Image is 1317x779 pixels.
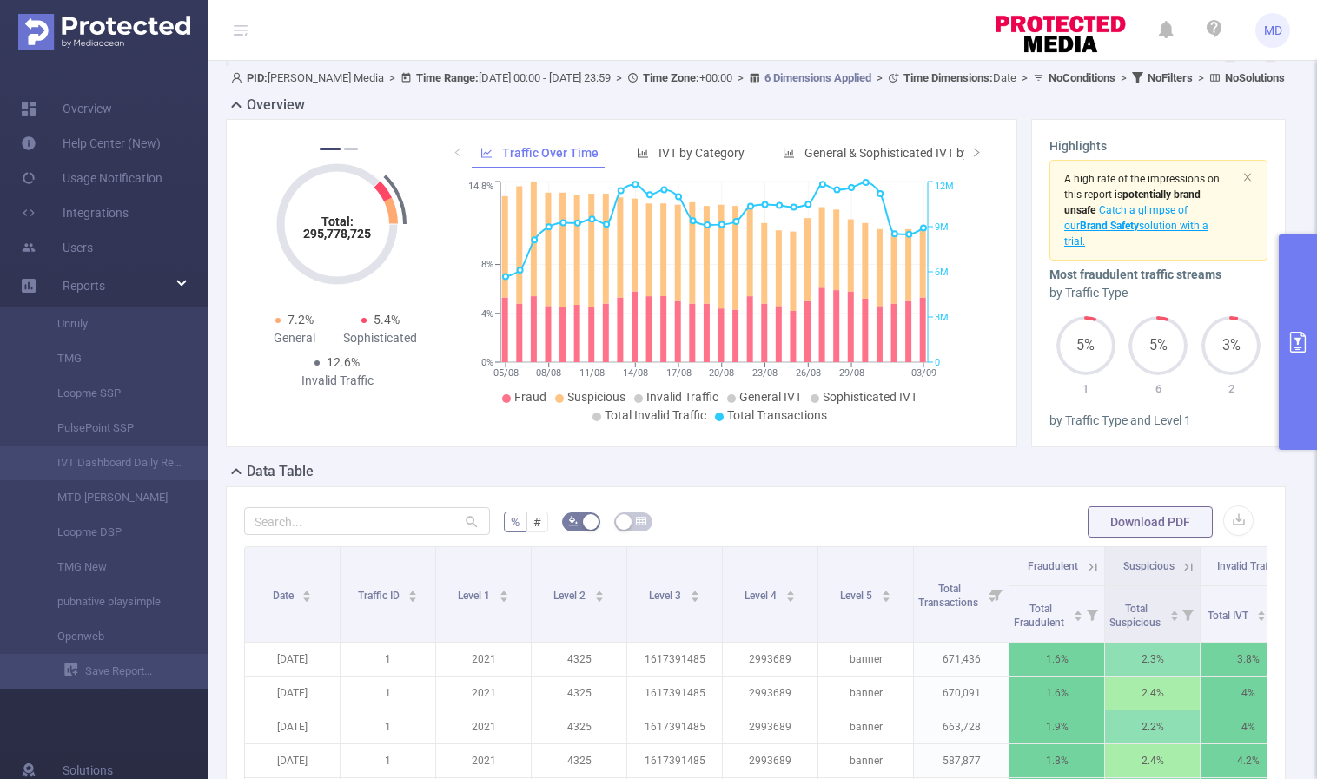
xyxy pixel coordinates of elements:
[732,71,749,84] span: >
[903,71,993,84] b: Time Dimensions :
[568,516,579,526] i: icon: bg-colors
[1242,172,1253,182] i: icon: close
[247,71,268,84] b: PID:
[321,215,354,228] tspan: Total:
[1175,586,1200,642] i: Filter menu
[1080,586,1104,642] i: Filter menu
[935,267,949,278] tspan: 6M
[1122,380,1195,398] p: 6
[627,643,722,676] p: 1617391485
[1201,744,1295,777] p: 4.2%
[302,595,312,600] i: icon: caret-down
[1264,13,1282,48] span: MD
[911,367,936,379] tspan: 03/09
[532,744,626,777] p: 4325
[245,643,340,676] p: [DATE]
[35,480,188,515] a: MTD [PERSON_NAME]
[337,329,423,347] div: Sophisticated
[341,677,435,710] p: 1
[1028,560,1078,572] span: Fraudulent
[818,677,913,710] p: banner
[649,590,684,602] span: Level 3
[605,408,706,422] span: Total Invalid Traffic
[710,367,735,379] tspan: 20/08
[436,710,531,743] p: 2021
[1201,339,1261,353] span: 3%
[481,357,493,368] tspan: 0%
[499,588,509,598] div: Sort
[1064,188,1201,216] b: potentially brand unsafe
[1073,614,1082,619] i: icon: caret-down
[1009,744,1104,777] p: 1.8%
[35,619,188,654] a: Openweb
[935,357,940,368] tspan: 0
[1242,168,1253,187] button: icon: close
[358,590,402,602] span: Traffic ID
[1256,608,1267,618] div: Sort
[804,146,1022,160] span: General & Sophisticated IVT by Category
[295,372,381,390] div: Invalid Traffic
[344,148,358,150] button: 2
[35,584,188,619] a: pubnative playsimple
[594,588,604,593] i: icon: caret-up
[627,677,722,710] p: 1617391485
[1105,744,1200,777] p: 2.4%
[1257,614,1267,619] i: icon: caret-down
[1217,560,1280,572] span: Invalid Traffic
[436,643,531,676] p: 2021
[1049,267,1221,281] b: Most fraudulent traffic streams
[840,590,875,602] span: Level 5
[251,329,337,347] div: General
[785,595,795,600] i: icon: caret-down
[1056,339,1115,353] span: 5%
[903,71,1016,84] span: Date
[627,744,722,777] p: 1617391485
[1014,603,1067,629] span: Total Fraudulent
[35,446,188,480] a: IVT Dashboard Daily Report
[745,590,779,602] span: Level 4
[881,595,890,600] i: icon: caret-down
[764,71,871,84] u: 6 Dimensions Applied
[407,588,418,598] div: Sort
[818,744,913,777] p: banner
[245,744,340,777] p: [DATE]
[341,744,435,777] p: 1
[231,72,247,83] i: icon: user
[727,408,827,422] span: Total Transactions
[273,590,296,602] span: Date
[579,367,605,379] tspan: 11/08
[537,367,562,379] tspan: 08/08
[374,313,400,327] span: 5.4%
[408,595,418,600] i: icon: caret-down
[783,147,795,159] i: icon: bar-chart
[303,227,371,241] tspan: 295,778,725
[839,367,864,379] tspan: 29/08
[481,260,493,271] tspan: 8%
[1049,412,1267,430] div: by Traffic Type and Level 1
[21,126,161,161] a: Help Center (New)
[341,643,435,676] p: 1
[1201,710,1295,743] p: 4%
[823,390,917,404] span: Sophisticated IVT
[1169,608,1179,613] i: icon: caret-up
[623,367,648,379] tspan: 14/08
[752,367,778,379] tspan: 23/08
[1105,643,1200,676] p: 2.3%
[627,710,722,743] p: 1617391485
[723,744,817,777] p: 2993689
[384,71,400,84] span: >
[301,588,312,598] div: Sort
[1073,608,1083,618] div: Sort
[1080,220,1139,232] b: Brand Safety
[796,367,821,379] tspan: 26/08
[453,147,463,157] i: icon: left
[1195,380,1267,398] p: 2
[935,182,954,193] tspan: 12M
[1169,614,1179,619] i: icon: caret-down
[881,588,891,598] div: Sort
[341,710,435,743] p: 1
[785,588,796,598] div: Sort
[643,71,699,84] b: Time Zone:
[511,515,520,529] span: %
[1257,608,1267,613] i: icon: caret-up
